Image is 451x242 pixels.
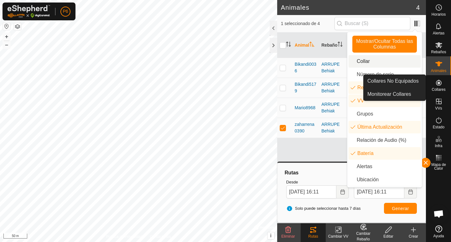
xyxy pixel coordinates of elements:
li: common.label.location [349,173,421,186]
div: Editar [376,234,401,239]
span: Mario8968 [295,105,315,111]
div: Cambiar Rebaño [351,231,376,242]
li: neckband.label.battery [349,147,421,160]
span: Bikandi0036 [295,61,316,74]
span: 1 seleccionado de 4 [281,20,334,27]
li: enum.columnList.lastUpdated [349,121,421,133]
span: P6 [63,8,68,15]
div: Rutas [284,169,419,177]
span: Animales [431,69,446,73]
button: Mostrar/Ocultar Todas las Columnas [352,36,417,53]
a: Contáctenos [150,234,171,239]
span: Bikandi5179 [295,81,316,94]
li: animal.label.alerts [349,160,421,173]
span: Horarios [432,13,446,16]
input: Buscar (S) [334,17,410,30]
a: Ayuda [426,223,451,240]
span: Eliminar [281,234,295,239]
img: Logo Gallagher [8,5,50,18]
span: Infra [435,144,442,148]
span: Generar [392,206,409,211]
div: Chat abierto [429,204,448,223]
label: Desde [286,179,349,185]
a: Política de Privacidad [106,234,142,239]
span: Collares No Equipados [367,77,419,85]
span: VVs [435,106,442,110]
th: Animal [292,33,319,58]
div: ARRUPE Behiak [321,81,343,94]
div: ARRUPE Behiak [321,121,343,134]
span: Monitorear Collares [367,90,411,98]
span: Estado [433,125,444,129]
button: i [267,232,274,239]
h2: Animales [281,4,416,11]
button: Choose Date [404,185,417,198]
span: Mostrar/Ocultar Todas las Columnas [355,39,414,50]
span: i [270,233,272,238]
span: Solo puede seleccionar hasta 7 días [286,205,361,212]
li: neckband.label.title [349,55,421,68]
div: Crear [401,234,426,239]
li: common.btn.groups [349,108,421,120]
li: neckband.label.serialNumber [349,68,421,81]
p-sorticon: Activar para ordenar [309,43,314,48]
li: enum.columnList.audioRatio [349,134,421,147]
span: Rebaños [431,50,446,54]
div: ARRUPE Behiak [321,101,343,114]
span: 4 [416,3,420,12]
span: Ayuda [433,234,444,238]
div: ARRUPE Behiak [321,61,343,74]
a: Collares No Equipados [364,75,426,87]
button: Choose Date [336,185,349,198]
li: mob.label.mob [349,81,421,94]
p-sorticon: Activar para ordenar [338,43,343,48]
span: Alertas [433,31,444,35]
span: Collares [432,88,445,91]
button: – [3,41,10,49]
p-sorticon: Activar para ordenar [286,43,291,48]
th: VV [346,33,372,58]
button: Generar [384,203,417,214]
span: zaharrena0390 [295,121,316,134]
a: Monitorear Collares [364,88,426,100]
div: Cambiar VV [326,234,351,239]
button: Restablecer Mapa [3,23,10,30]
button: + [3,33,10,40]
div: Rutas [301,234,326,239]
th: Rebaño [319,33,345,58]
span: Mapa de Calor [428,163,449,170]
li: vp.label.vp [349,95,421,107]
button: Capas del Mapa [14,23,21,30]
